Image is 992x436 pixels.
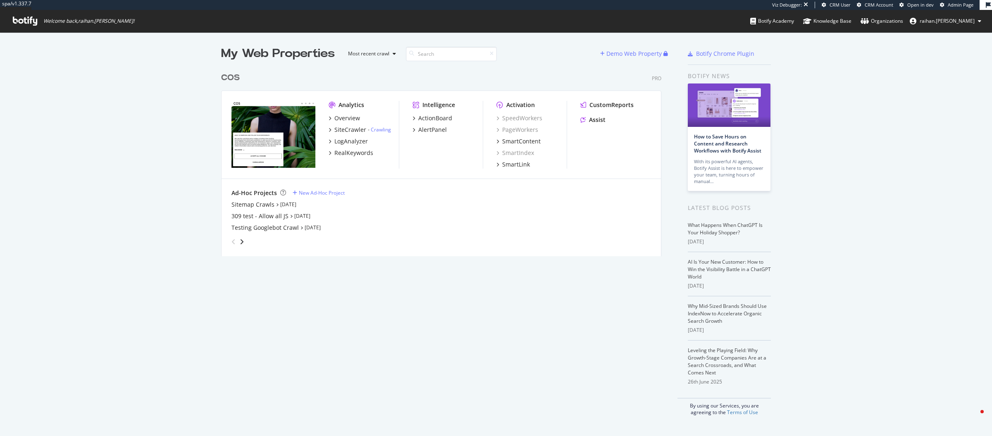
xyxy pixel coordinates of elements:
[496,149,534,157] a: SmartIndex
[652,75,661,82] div: Pro
[299,189,345,196] div: New Ad-Hoc Project
[221,62,668,256] div: grid
[688,238,771,245] div: [DATE]
[231,200,274,209] a: Sitemap Crawls
[348,51,389,56] div: Most recent crawl
[221,45,335,62] div: My Web Properties
[221,72,240,84] div: COS
[334,126,366,134] div: SiteCrawler
[305,224,321,231] a: [DATE]
[329,137,368,145] a: LogAnalyzer
[694,158,764,185] div: With its powerful AI agents, Botify Assist is here to empower your team, turning hours of manual…
[334,137,368,145] div: LogAnalyzer
[861,17,903,25] div: Organizations
[231,101,315,168] img: https://www.cosstores.com
[418,114,452,122] div: ActionBoard
[580,116,606,124] a: Assist
[506,101,535,109] div: Activation
[688,303,767,324] a: Why Mid-Sized Brands Should Use IndexNow to Accelerate Organic Search Growth
[406,47,497,61] input: Search
[688,203,771,212] div: Latest Blog Posts
[920,17,975,24] span: raihan.ahmed
[688,71,771,81] div: Botify news
[688,222,763,236] a: What Happens When ChatGPT Is Your Holiday Shopper?
[830,2,851,8] span: CRM User
[221,72,243,84] a: COS
[696,50,754,58] div: Botify Chrome Plugin
[750,17,794,25] div: Botify Academy
[496,126,538,134] a: PageWorkers
[688,258,771,280] a: AI Is Your New Customer: How to Win the Visibility Battle in a ChatGPT World
[280,201,296,208] a: [DATE]
[231,212,289,220] a: 309 test - Allow all JS
[368,126,391,133] div: -
[418,126,447,134] div: AlertPanel
[903,14,988,28] button: raihan.[PERSON_NAME]
[293,189,345,196] a: New Ad-Hoc Project
[334,114,360,122] div: Overview
[294,212,310,219] a: [DATE]
[329,149,373,157] a: RealKeywords
[688,326,771,334] div: [DATE]
[496,160,530,169] a: SmartLink
[371,126,391,133] a: Crawling
[907,2,934,8] span: Open in dev
[964,408,984,428] iframe: Intercom live chat
[334,149,373,157] div: RealKeywords
[502,160,530,169] div: SmartLink
[677,398,771,416] div: By using our Services, you are agreeing to the
[688,347,766,376] a: Leveling the Playing Field: Why Growth-Stage Companies Are at a Search Crossroads, and What Comes...
[861,10,903,32] a: Organizations
[231,224,299,232] a: Testing Googlebot Crawl
[580,101,634,109] a: CustomReports
[694,133,761,154] a: How to Save Hours on Content and Research Workflows with Botify Assist
[329,114,360,122] a: Overview
[339,101,364,109] div: Analytics
[496,137,541,145] a: SmartContent
[341,47,399,60] button: Most recent crawl
[940,2,973,8] a: Admin Page
[329,126,391,134] a: SiteCrawler- Crawling
[43,18,134,24] span: Welcome back, raihan.[PERSON_NAME] !
[413,126,447,134] a: AlertPanel
[589,116,606,124] div: Assist
[228,235,239,248] div: angle-left
[857,2,893,8] a: CRM Account
[948,2,973,8] span: Admin Page
[600,50,663,57] a: Demo Web Property
[688,378,771,386] div: 26th June 2025
[750,10,794,32] a: Botify Academy
[422,101,455,109] div: Intelligence
[496,114,542,122] a: SpeedWorkers
[502,137,541,145] div: SmartContent
[803,10,851,32] a: Knowledge Base
[589,101,634,109] div: CustomReports
[600,47,663,60] button: Demo Web Property
[413,114,452,122] a: ActionBoard
[606,50,662,58] div: Demo Web Property
[822,2,851,8] a: CRM User
[688,83,770,127] img: How to Save Hours on Content and Research Workflows with Botify Assist
[239,238,245,246] div: angle-right
[865,2,893,8] span: CRM Account
[727,409,758,416] a: Terms of Use
[231,189,277,197] div: Ad-Hoc Projects
[688,50,754,58] a: Botify Chrome Plugin
[772,2,802,8] div: Viz Debugger:
[899,2,934,8] a: Open in dev
[688,282,771,290] div: [DATE]
[803,17,851,25] div: Knowledge Base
